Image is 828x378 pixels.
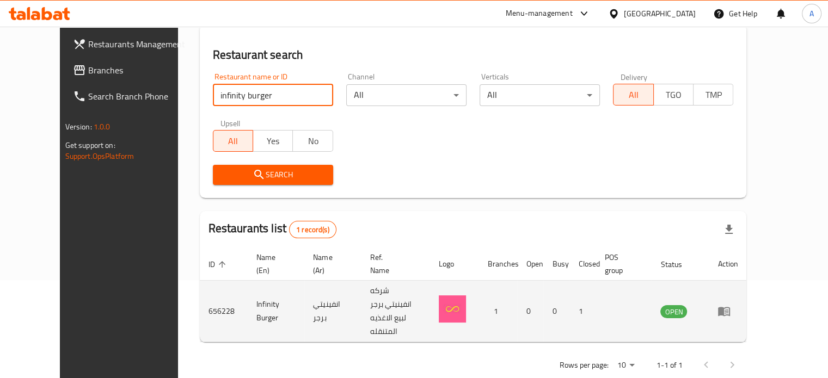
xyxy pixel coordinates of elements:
span: 1.0.0 [94,120,111,134]
input: Search for restaurant name or ID.. [213,84,333,106]
button: All [213,130,253,152]
td: 656228 [200,281,248,342]
span: ID [208,258,229,271]
button: TGO [653,84,694,106]
span: A [809,8,814,20]
div: All [346,84,467,106]
span: Get support on: [65,138,115,152]
span: Yes [257,133,289,149]
button: Yes [253,130,293,152]
td: 1 [569,281,596,342]
span: Search Branch Phone [88,90,189,103]
th: Branches [479,247,517,281]
label: Delivery [621,73,648,80]
h2: Restaurant search [213,47,734,63]
span: 1 record(s) [290,225,336,235]
a: Support.OpsPlatform [65,149,134,163]
button: All [613,84,653,106]
div: Rows per page: [612,357,639,374]
span: POS group [604,251,639,277]
button: TMP [693,84,733,106]
span: Name (En) [256,251,292,277]
th: Open [517,247,543,281]
span: Status [660,258,696,271]
span: Branches [88,64,189,77]
td: 0 [543,281,569,342]
span: Name (Ar) [313,251,348,277]
td: 0 [517,281,543,342]
span: No [297,133,328,149]
th: Closed [569,247,596,281]
div: Export file [716,216,742,243]
span: OPEN [660,306,687,318]
span: All [618,87,649,103]
td: 1 [479,281,517,342]
div: Menu-management [506,7,573,20]
p: Rows per page: [559,358,608,372]
table: enhanced table [200,247,747,342]
td: Infinity Burger [248,281,305,342]
p: 1-1 of 1 [656,358,682,372]
th: Busy [543,247,569,281]
div: Total records count [289,221,336,238]
th: Logo [430,247,479,281]
h2: Restaurants list [208,220,336,238]
label: Upsell [220,119,241,127]
td: شركه انفينيتي برجر لبيع الاغذيه المتنقله [361,281,430,342]
span: TGO [658,87,689,103]
div: OPEN [660,305,687,318]
img: Infinity Burger [439,295,466,323]
button: Search [213,165,333,185]
span: Version: [65,120,92,134]
span: TMP [698,87,729,103]
button: No [292,130,333,152]
a: Restaurants Management [64,31,198,57]
div: All [480,84,600,106]
a: Branches [64,57,198,83]
td: انفينيتي برجر [304,281,361,342]
span: Restaurants Management [88,38,189,51]
span: Ref. Name [370,251,417,277]
a: Search Branch Phone [64,83,198,109]
div: [GEOGRAPHIC_DATA] [624,8,696,20]
th: Action [709,247,746,281]
span: All [218,133,249,149]
span: Search [222,168,324,182]
div: Menu [717,305,738,318]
